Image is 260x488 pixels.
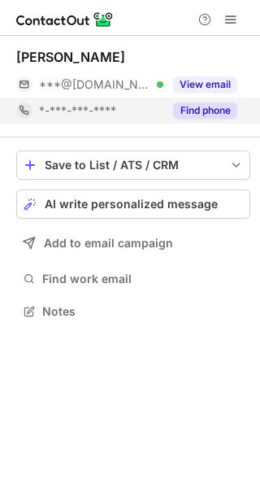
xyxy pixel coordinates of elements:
[45,159,222,172] div: Save to List / ATS / CRM
[42,272,244,286] span: Find work email
[42,304,244,319] span: Notes
[16,10,114,29] img: ContactOut v5.3.10
[16,300,250,323] button: Notes
[16,49,125,65] div: [PERSON_NAME]
[16,229,250,258] button: Add to email campaign
[173,76,237,93] button: Reveal Button
[45,198,218,211] span: AI write personalized message
[16,190,250,219] button: AI write personalized message
[16,150,250,180] button: save-profile-one-click
[16,268,250,290] button: Find work email
[44,237,173,250] span: Add to email campaign
[173,102,237,119] button: Reveal Button
[39,77,151,92] span: ***@[DOMAIN_NAME]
